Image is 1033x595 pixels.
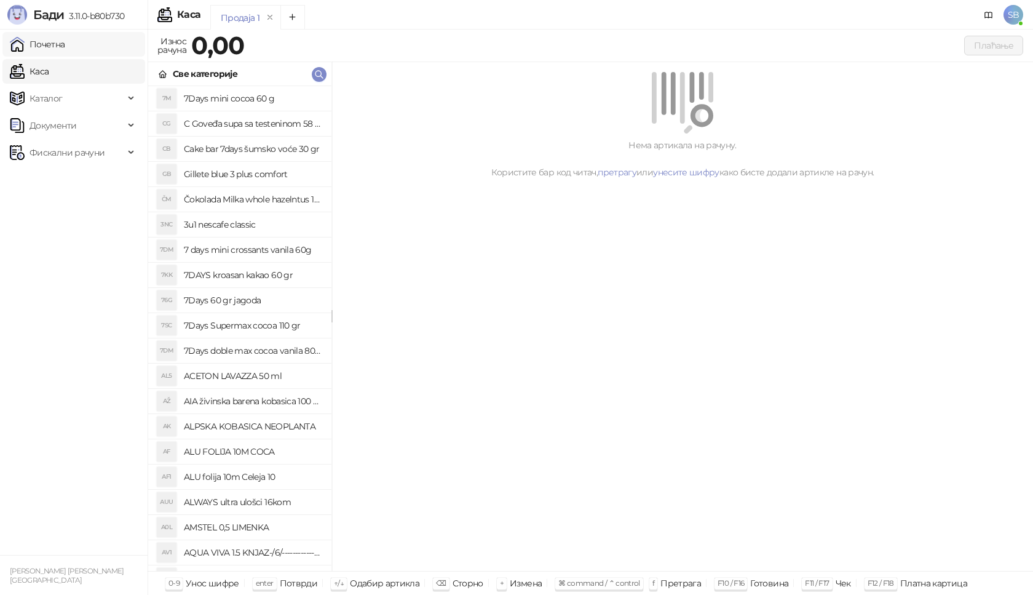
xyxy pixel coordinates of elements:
[184,240,322,260] h4: 7 days mini crossants vanila 60g
[558,578,640,588] span: ⌘ command / ⌃ control
[500,578,504,588] span: +
[184,316,322,335] h4: 7Days Supermax cocoa 110 gr
[652,578,654,588] span: f
[653,167,719,178] a: унесите шифру
[979,5,999,25] a: Документација
[7,5,27,25] img: Logo
[157,190,176,209] div: ČM
[64,10,124,22] span: 3.11.0-b80b730
[157,164,176,184] div: GB
[184,543,322,562] h4: AQUA VIVA 1.5 KNJAZ-/6/-----------------
[157,316,176,335] div: 7SC
[510,575,542,591] div: Измена
[177,10,200,20] div: Каса
[184,164,322,184] h4: Gillete blue 3 plus comfort
[280,575,318,591] div: Потврди
[262,12,278,23] button: remove
[184,215,322,234] h4: 3u1 nescafe classic
[30,113,76,138] span: Документи
[184,467,322,487] h4: ALU folija 10m Celeja 10
[347,138,1018,179] div: Нема артикала на рачуну. Користите бар код читач, или како бисте додали артикле на рачун.
[157,114,176,134] div: CG
[184,366,322,386] h4: ACETON LAVAZZA 50 ml
[436,578,446,588] span: ⌫
[184,568,322,588] h4: AQUA VIVA REBOOT 0.75L-/12/--
[30,140,105,165] span: Фискални рачуни
[750,575,788,591] div: Готовина
[191,30,244,60] strong: 0,00
[33,7,64,22] span: Бади
[10,32,65,57] a: Почетна
[350,575,419,591] div: Одабир артикла
[184,139,322,159] h4: Cake bar 7days šumsko voće 30 gr
[221,11,259,25] div: Продаја 1
[173,67,237,81] div: Све категорије
[184,517,322,537] h4: AMSTEL 0,5 LIMENKA
[280,5,305,30] button: Add tab
[1003,5,1023,25] span: SB
[157,442,176,461] div: AF
[184,190,322,209] h4: Čokolada Milka whole hazelntus 100 gr
[157,417,176,436] div: AK
[157,240,176,260] div: 7DM
[157,517,176,537] div: A0L
[10,59,49,84] a: Каса
[453,575,483,591] div: Сторно
[157,568,176,588] div: AVR
[157,265,176,285] div: 7KK
[964,36,1023,55] button: Плаћање
[868,578,894,588] span: F12 / F18
[805,578,829,588] span: F11 / F17
[157,341,176,361] div: 7DM
[184,391,322,411] h4: AIA živinska barena kobasica 100 gr
[598,167,636,178] a: претрагу
[184,417,322,436] h4: ALPSKA KOBASICA NEOPLANTA
[184,492,322,512] h4: ALWAYS ultra ulošci 16kom
[718,578,744,588] span: F10 / F16
[157,290,176,310] div: 76G
[157,543,176,562] div: AV1
[836,575,851,591] div: Чек
[148,86,331,571] div: grid
[157,492,176,512] div: AUU
[184,114,322,134] h4: C Goveđa supa sa testeninom 58 grama
[184,89,322,108] h4: 7Days mini cocoa 60 g
[184,341,322,361] h4: 7Days doble max cocoa vanila 80 gr
[256,578,274,588] span: enter
[184,442,322,461] h4: ALU FOLIJA 10M COCA
[10,567,124,585] small: [PERSON_NAME] [PERSON_NAME] [GEOGRAPHIC_DATA]
[660,575,701,591] div: Претрага
[168,578,180,588] span: 0-9
[30,86,63,111] span: Каталог
[157,215,176,234] div: 3NC
[900,575,967,591] div: Платна картица
[186,575,239,591] div: Унос шифре
[157,139,176,159] div: CB
[184,290,322,310] h4: 7Days 60 gr jagoda
[157,89,176,108] div: 7M
[155,33,189,58] div: Износ рачуна
[157,467,176,487] div: AF1
[157,391,176,411] div: AŽ
[334,578,344,588] span: ↑/↓
[157,366,176,386] div: AL5
[184,265,322,285] h4: 7DAYS kroasan kakao 60 gr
